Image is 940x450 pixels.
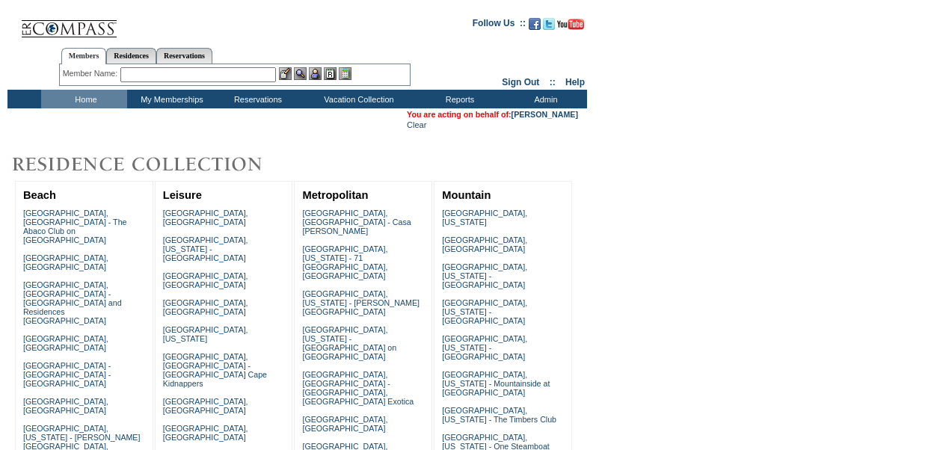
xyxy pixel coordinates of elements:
[23,280,122,325] a: [GEOGRAPHIC_DATA], [GEOGRAPHIC_DATA] - [GEOGRAPHIC_DATA] and Residences [GEOGRAPHIC_DATA]
[127,90,213,108] td: My Memberships
[442,189,491,201] a: Mountain
[442,370,550,397] a: [GEOGRAPHIC_DATA], [US_STATE] - Mountainside at [GEOGRAPHIC_DATA]
[339,67,351,80] img: b_calculator.gif
[529,22,541,31] a: Become our fan on Facebook
[442,262,527,289] a: [GEOGRAPHIC_DATA], [US_STATE] - [GEOGRAPHIC_DATA]
[543,18,555,30] img: Follow us on Twitter
[302,189,368,201] a: Metropolitan
[163,325,248,343] a: [GEOGRAPHIC_DATA], [US_STATE]
[543,22,555,31] a: Follow us on Twitter
[63,67,120,80] div: Member Name:
[309,67,322,80] img: Impersonate
[23,189,56,201] a: Beach
[442,235,527,253] a: [GEOGRAPHIC_DATA], [GEOGRAPHIC_DATA]
[407,110,578,119] span: You are acting on behalf of:
[302,244,387,280] a: [GEOGRAPHIC_DATA], [US_STATE] - 71 [GEOGRAPHIC_DATA], [GEOGRAPHIC_DATA]
[299,90,415,108] td: Vacation Collection
[106,48,156,64] a: Residences
[163,397,248,415] a: [GEOGRAPHIC_DATA], [GEOGRAPHIC_DATA]
[23,209,127,244] a: [GEOGRAPHIC_DATA], [GEOGRAPHIC_DATA] - The Abaco Club on [GEOGRAPHIC_DATA]
[512,110,578,119] a: [PERSON_NAME]
[501,90,587,108] td: Admin
[163,189,202,201] a: Leisure
[163,271,248,289] a: [GEOGRAPHIC_DATA], [GEOGRAPHIC_DATA]
[565,77,585,87] a: Help
[502,77,539,87] a: Sign Out
[20,7,117,38] img: Compass Home
[23,253,108,271] a: [GEOGRAPHIC_DATA], [GEOGRAPHIC_DATA]
[213,90,299,108] td: Reservations
[557,19,584,30] img: Subscribe to our YouTube Channel
[550,77,556,87] span: ::
[156,48,212,64] a: Reservations
[442,209,527,226] a: [GEOGRAPHIC_DATA], [US_STATE]
[302,370,414,406] a: [GEOGRAPHIC_DATA], [GEOGRAPHIC_DATA] - [GEOGRAPHIC_DATA], [GEOGRAPHIC_DATA] Exotica
[442,406,556,424] a: [GEOGRAPHIC_DATA], [US_STATE] - The Timbers Club
[442,334,527,361] a: [GEOGRAPHIC_DATA], [US_STATE] - [GEOGRAPHIC_DATA]
[302,209,411,235] a: [GEOGRAPHIC_DATA], [GEOGRAPHIC_DATA] - Casa [PERSON_NAME]
[302,415,387,433] a: [GEOGRAPHIC_DATA], [GEOGRAPHIC_DATA]
[163,209,248,226] a: [GEOGRAPHIC_DATA], [GEOGRAPHIC_DATA]
[7,22,19,23] img: i.gif
[163,352,267,388] a: [GEOGRAPHIC_DATA], [GEOGRAPHIC_DATA] - [GEOGRAPHIC_DATA] Cape Kidnappers
[557,22,584,31] a: Subscribe to our YouTube Channel
[23,397,108,415] a: [GEOGRAPHIC_DATA], [GEOGRAPHIC_DATA]
[279,67,292,80] img: b_edit.gif
[23,361,111,388] a: [GEOGRAPHIC_DATA] - [GEOGRAPHIC_DATA] - [GEOGRAPHIC_DATA]
[23,334,108,352] a: [GEOGRAPHIC_DATA], [GEOGRAPHIC_DATA]
[324,67,337,80] img: Reservations
[41,90,127,108] td: Home
[163,298,248,316] a: [GEOGRAPHIC_DATA], [GEOGRAPHIC_DATA]
[61,48,107,64] a: Members
[473,16,526,34] td: Follow Us ::
[415,90,501,108] td: Reports
[294,67,307,80] img: View
[302,289,420,316] a: [GEOGRAPHIC_DATA], [US_STATE] - [PERSON_NAME][GEOGRAPHIC_DATA]
[7,150,299,179] img: Destinations by Exclusive Resorts
[302,325,396,361] a: [GEOGRAPHIC_DATA], [US_STATE] - [GEOGRAPHIC_DATA] on [GEOGRAPHIC_DATA]
[163,424,248,442] a: [GEOGRAPHIC_DATA], [GEOGRAPHIC_DATA]
[529,18,541,30] img: Become our fan on Facebook
[163,235,248,262] a: [GEOGRAPHIC_DATA], [US_STATE] - [GEOGRAPHIC_DATA]
[407,120,426,129] a: Clear
[442,298,527,325] a: [GEOGRAPHIC_DATA], [US_STATE] - [GEOGRAPHIC_DATA]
